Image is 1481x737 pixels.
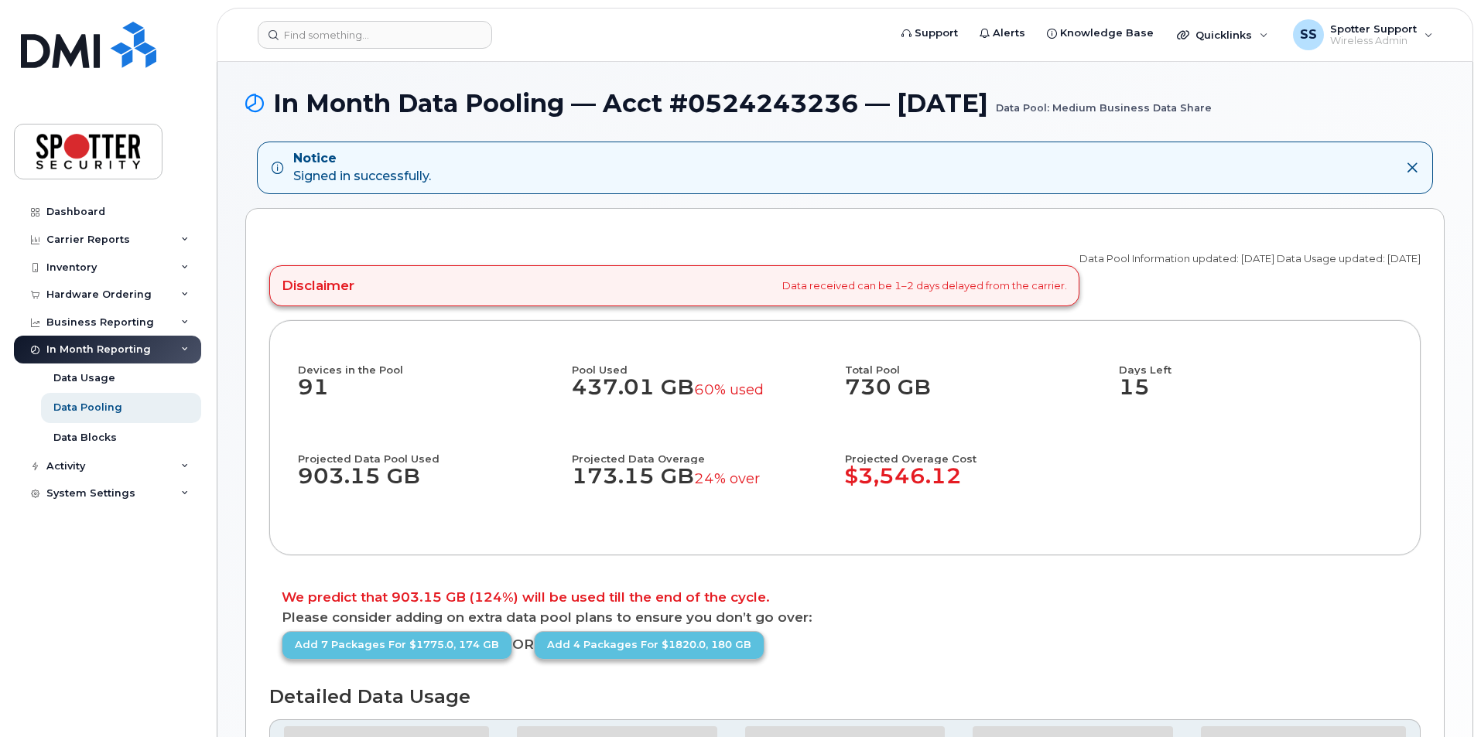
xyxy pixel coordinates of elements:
[282,611,1408,624] p: Please consider adding on extra data pool plans to ensure you don’t go over:
[694,469,760,487] small: 24% over
[282,631,845,660] div: OR
[298,438,558,464] h4: Projected Data Pool Used
[282,591,1408,604] p: We predict that 903.15 GB (124%) will be used till the end of the cycle.
[572,349,832,375] h4: Pool Used
[1079,251,1421,266] p: Data Pool Information updated: [DATE] Data Usage updated: [DATE]
[572,464,832,504] dd: 173.15 GB
[293,150,431,186] div: Signed in successfully.
[245,90,1445,117] h1: In Month Data Pooling — Acct #0524243236 — [DATE]
[1119,349,1393,375] h4: Days Left
[572,375,832,415] dd: 437.01 GB
[845,438,1119,464] h4: Projected Overage Cost
[293,150,431,168] strong: Notice
[282,278,354,293] h4: Disclaimer
[269,265,1079,305] div: Data received can be 1–2 days delayed from the carrier.
[996,90,1212,114] small: Data Pool: Medium Business Data Share
[845,349,1105,375] h4: Total Pool
[298,464,558,504] dd: 903.15 GB
[298,349,572,375] h4: Devices in the Pool
[845,464,1119,504] dd: $3,546.12
[572,438,832,464] h4: Projected Data Overage
[298,375,572,415] dd: 91
[282,631,512,660] a: Add 7 packages for $1775.0, 174 GB
[534,631,764,660] a: Add 4 packages for $1820.0, 180 GB
[694,380,764,398] small: 60% used
[845,375,1105,415] dd: 730 GB
[269,686,1421,707] h1: Detailed Data Usage
[1119,375,1393,415] dd: 15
